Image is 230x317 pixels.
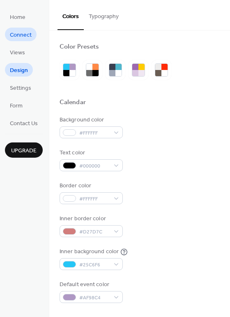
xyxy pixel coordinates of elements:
span: Form [10,102,23,110]
a: Connect [5,28,37,41]
span: #25C6F6 [79,261,110,269]
span: Design [10,66,28,75]
div: Border color [60,182,121,190]
a: Home [5,10,30,23]
a: Design [5,63,33,77]
span: Contact Us [10,119,38,128]
a: Contact Us [5,116,43,130]
div: Background color [60,116,121,124]
span: #AF98C4 [79,294,110,302]
div: Text color [60,149,121,157]
span: #D27D7C [79,228,110,236]
button: Upgrade [5,142,43,158]
div: Default event color [60,280,121,289]
div: Inner background color [60,247,119,256]
span: #000000 [79,162,110,170]
span: #FFFFFF [79,195,110,203]
div: Inner border color [60,214,121,223]
span: Connect [10,31,32,40]
span: Settings [10,84,31,93]
span: #FFFFFF [79,129,110,138]
a: Views [5,45,30,59]
div: Color Presets [60,43,99,51]
a: Form [5,98,28,112]
div: Calendar [60,98,86,107]
a: Settings [5,81,36,94]
span: Home [10,13,25,22]
span: Views [10,49,25,57]
span: Upgrade [11,147,37,155]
